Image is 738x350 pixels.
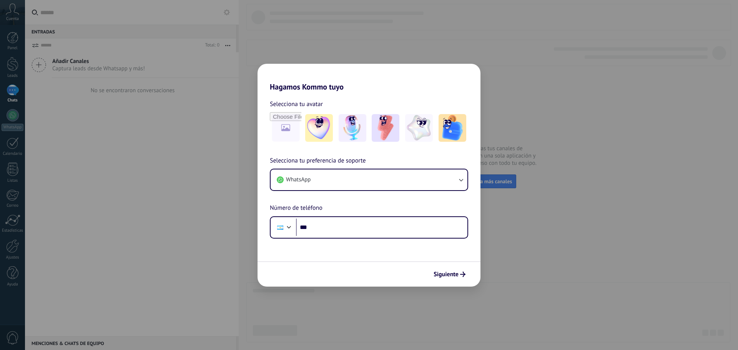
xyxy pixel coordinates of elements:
span: Selecciona tu preferencia de soporte [270,156,366,166]
span: Número de teléfono [270,203,322,213]
img: -3.jpeg [372,114,399,142]
button: Siguiente [430,268,469,281]
span: Selecciona tu avatar [270,99,323,109]
button: WhatsApp [271,169,467,190]
span: WhatsApp [286,176,311,184]
img: -2.jpeg [339,114,366,142]
div: Argentina: + 54 [273,219,288,236]
img: -5.jpeg [439,114,466,142]
span: Siguiente [434,272,459,277]
img: -4.jpeg [405,114,433,142]
h2: Hagamos Kommo tuyo [258,64,480,91]
img: -1.jpeg [305,114,333,142]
